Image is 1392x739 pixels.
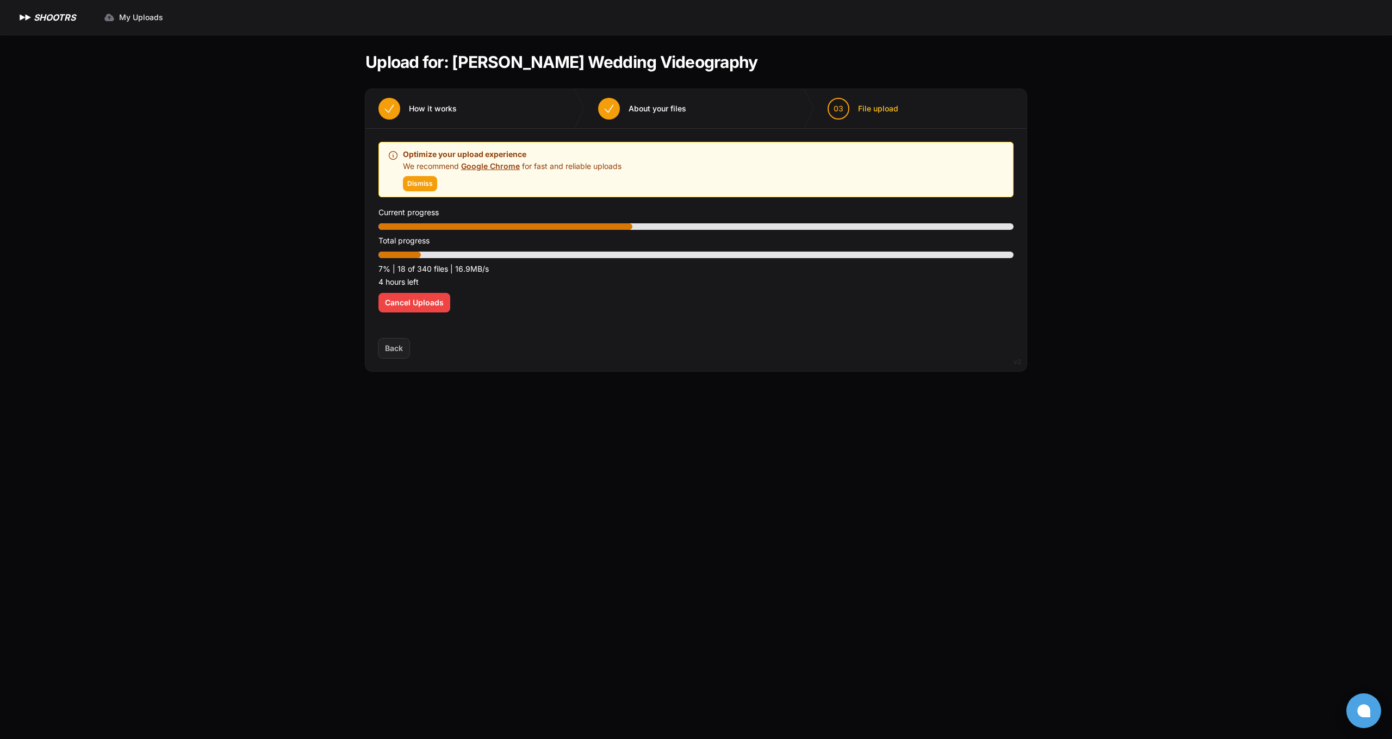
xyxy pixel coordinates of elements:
button: How it works [365,89,470,128]
a: My Uploads [97,8,170,27]
button: 03 File upload [815,89,911,128]
p: Optimize your upload experience [403,148,622,161]
p: 4 hours left [378,275,1014,289]
h1: Upload for: [PERSON_NAME] Wedding Videography [365,52,757,72]
span: 03 [834,103,843,114]
p: Total progress [378,234,1014,247]
button: Open chat window [1346,693,1381,728]
h1: SHOOTRS [34,11,76,24]
a: Google Chrome [461,161,520,171]
span: File upload [858,103,898,114]
p: 7% | 18 of 340 files | 16.9MB/s [378,262,1014,275]
p: Current progress [378,206,1014,219]
img: SHOOTRS [17,11,34,24]
button: Dismiss [403,176,437,191]
span: Cancel Uploads [385,297,444,308]
span: My Uploads [119,12,163,23]
button: About your files [585,89,699,128]
button: Cancel Uploads [378,293,450,312]
span: Dismiss [407,179,433,188]
a: SHOOTRS SHOOTRS [17,11,76,24]
p: We recommend for fast and reliable uploads [403,161,622,172]
div: v2 [1014,355,1021,368]
span: How it works [409,103,457,114]
span: About your files [629,103,686,114]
